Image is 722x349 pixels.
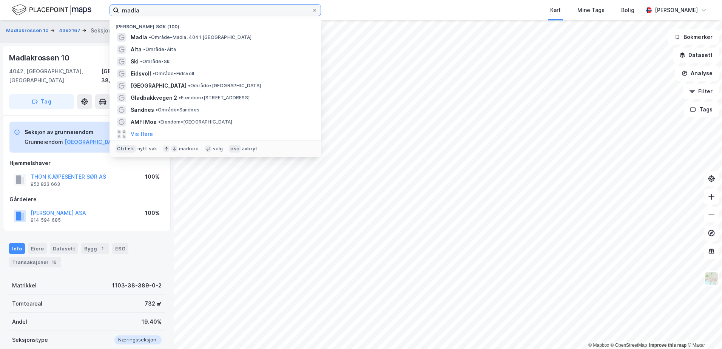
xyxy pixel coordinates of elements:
[9,94,74,109] button: Tag
[9,52,71,64] div: Madlakrossen 10
[675,66,719,81] button: Analyse
[149,34,251,40] span: Område • Madla, 4041 [GEOGRAPHIC_DATA]
[9,257,61,267] div: Transaksjoner
[131,81,187,90] span: [GEOGRAPHIC_DATA]
[145,299,162,308] div: 732 ㎡
[684,102,719,117] button: Tags
[131,57,139,66] span: Ski
[179,95,181,100] span: •
[142,317,162,326] div: 19.40%
[655,6,698,15] div: [PERSON_NAME]
[683,84,719,99] button: Filter
[131,105,154,114] span: Sandnes
[12,299,42,308] div: Tomteareal
[110,18,321,31] div: [PERSON_NAME] søk (100)
[668,29,719,45] button: Bokmerker
[153,71,194,77] span: Område • Eidsvoll
[6,27,50,34] button: Madlakrossen 10
[179,146,199,152] div: markere
[143,46,176,53] span: Område • Alta
[112,281,162,290] div: 1103-38-389-0-2
[50,243,78,254] div: Datasett
[12,3,91,17] img: logo.f888ab2527a4732fd821a326f86c7f29.svg
[158,119,232,125] span: Eiendom • [GEOGRAPHIC_DATA]
[188,83,261,89] span: Område • [GEOGRAPHIC_DATA]
[179,95,250,101] span: Eiendom • [STREET_ADDRESS]
[131,33,147,42] span: Madla
[621,6,634,15] div: Bolig
[649,343,687,348] a: Improve this map
[131,69,151,78] span: Eidsvoll
[9,243,25,254] div: Info
[242,146,258,152] div: avbryt
[91,26,111,35] div: Seksjon
[81,243,109,254] div: Bygg
[112,243,128,254] div: ESG
[25,137,63,147] div: Grunneiendom
[156,107,158,113] span: •
[229,145,241,153] div: esc
[31,217,61,223] div: 914 594 685
[673,48,719,63] button: Datasett
[131,130,153,139] button: Vis flere
[12,335,48,344] div: Seksjonstype
[131,45,142,54] span: Alta
[131,117,157,127] span: AMFI Moa
[12,317,27,326] div: Andel
[25,128,144,137] div: Seksjon av grunneiendom
[188,83,190,88] span: •
[140,59,171,65] span: Område • Ski
[213,146,223,152] div: velg
[158,119,160,125] span: •
[577,6,605,15] div: Mine Tags
[28,243,47,254] div: Eiere
[119,5,312,16] input: Søk på adresse, matrikkel, gårdeiere, leietakere eller personer
[137,146,157,152] div: nytt søk
[684,313,722,349] iframe: Chat Widget
[31,181,60,187] div: 952 823 663
[153,71,155,76] span: •
[12,281,37,290] div: Matrikkel
[9,159,164,168] div: Hjemmelshaver
[684,313,722,349] div: Kontrollprogram for chat
[611,343,647,348] a: OpenStreetMap
[101,67,165,85] div: [GEOGRAPHIC_DATA], 38/389/0/2
[9,67,101,85] div: 4042, [GEOGRAPHIC_DATA], [GEOGRAPHIC_DATA]
[704,271,719,286] img: Z
[145,208,160,218] div: 100%
[145,172,160,181] div: 100%
[116,145,136,153] div: Ctrl + k
[9,195,164,204] div: Gårdeiere
[140,59,142,64] span: •
[65,137,144,147] button: [GEOGRAPHIC_DATA], 38/389
[143,46,145,52] span: •
[550,6,561,15] div: Kart
[156,107,199,113] span: Område • Sandnes
[50,258,58,266] div: 16
[131,93,177,102] span: Gladbakkvegen 2
[59,27,82,34] button: 4392167
[588,343,609,348] a: Mapbox
[149,34,151,40] span: •
[99,245,106,252] div: 1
